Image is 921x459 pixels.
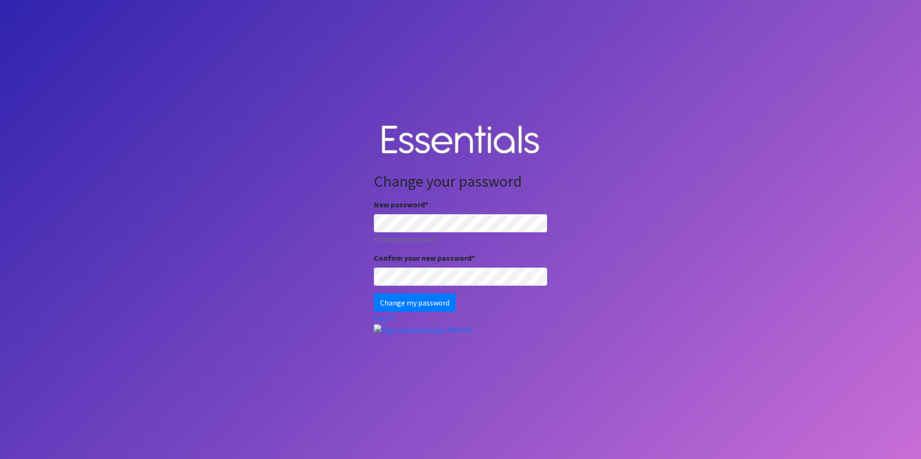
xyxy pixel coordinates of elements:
h2: Change your password [374,172,547,191]
img: Human Essentials [374,115,547,165]
label: Confirm your new password [374,252,475,264]
input: Change my password [374,293,456,312]
a: Sign up [447,324,471,334]
label: New password [374,199,428,210]
a: Log in [374,313,394,322]
abbr: required [472,253,475,263]
small: 8 characters minimum [374,234,547,244]
img: Sign in with Google [374,324,446,336]
abbr: required [425,200,428,209]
